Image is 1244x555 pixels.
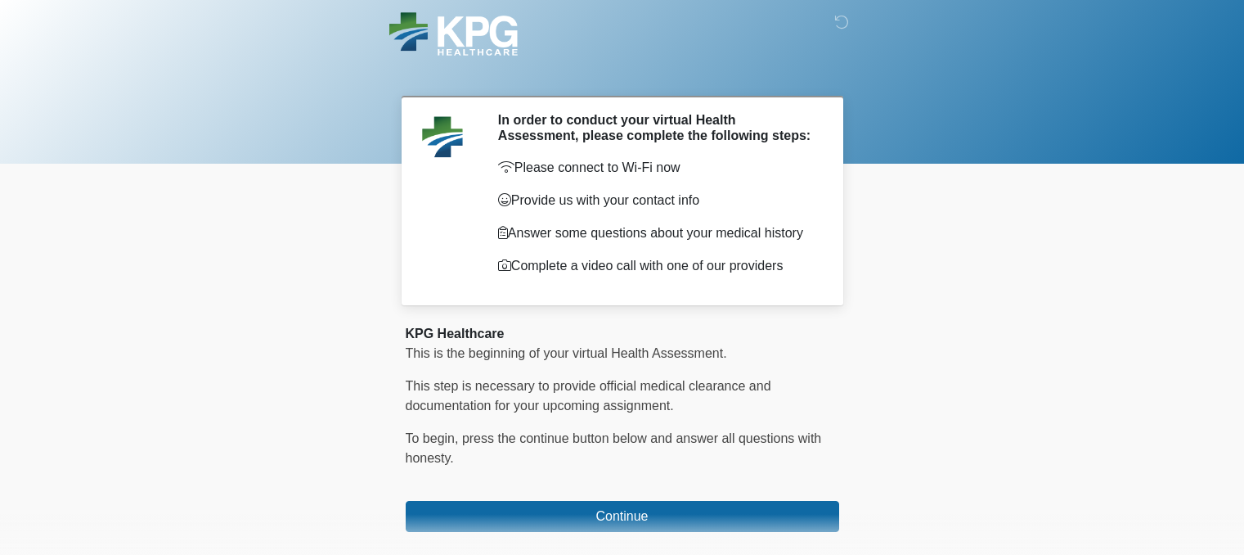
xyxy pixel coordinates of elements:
span: To begin, ﻿﻿﻿﻿﻿﻿﻿﻿﻿﻿﻿﻿﻿﻿﻿﻿﻿press the continue button below and answer all questions with honesty. [406,431,822,465]
img: Agent Avatar [418,112,467,161]
div: KPG Healthcare [406,324,839,344]
h1: ‎ ‎ ‎ [393,59,851,89]
span: This is the beginning of your virtual Health Assessment. [406,346,727,360]
img: KPG Healthcare Logo [389,12,518,56]
p: Answer some questions about your medical history [498,223,815,243]
button: Continue [406,501,839,532]
p: Please connect to Wi-Fi now [498,158,815,178]
h2: In order to conduct your virtual Health Assessment, please complete the following steps: [498,112,815,143]
span: This step is necessary to provide official medical clearance and documentation for your upcoming ... [406,379,771,413]
p: Complete a video call with one of our providers [498,256,815,276]
p: Provide us with your contact info [498,191,815,210]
